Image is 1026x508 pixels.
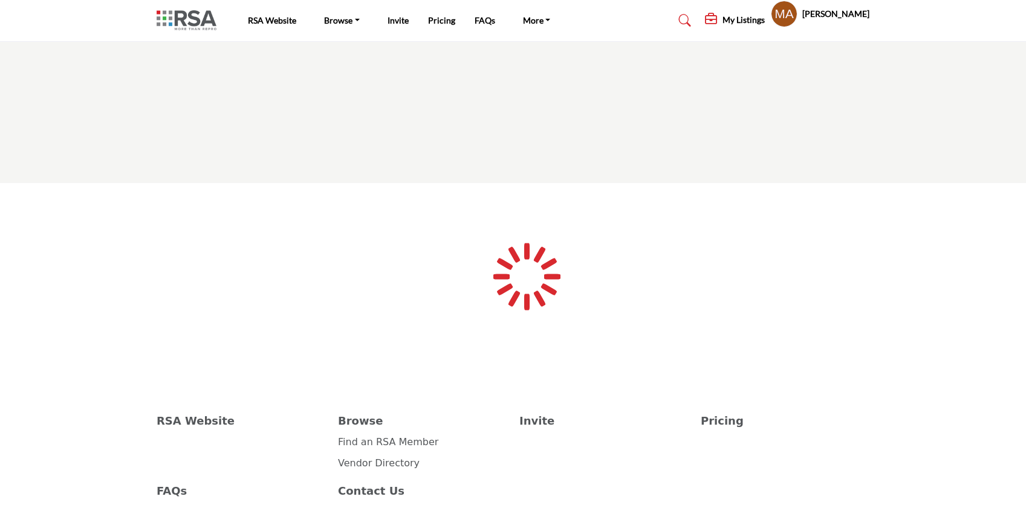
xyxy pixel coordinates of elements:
[701,413,869,429] a: Pricing
[157,483,325,499] a: FAQs
[338,483,507,499] a: Contact Us
[475,15,495,25] a: FAQs
[338,413,507,429] a: Browse
[388,15,409,25] a: Invite
[338,457,420,469] a: Vendor Directory
[519,413,688,429] a: Invite
[722,14,765,25] h5: My Listings
[316,12,368,29] a: Browse
[771,1,797,27] button: Show hide supplier dropdown
[705,13,765,28] div: My Listings
[248,15,296,25] a: RSA Website
[515,12,559,29] a: More
[157,413,325,429] a: RSA Website
[667,11,699,30] a: Search
[802,8,869,20] h5: [PERSON_NAME]
[338,436,438,448] a: Find an RSA Member
[428,15,455,25] a: Pricing
[157,10,222,30] img: Site Logo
